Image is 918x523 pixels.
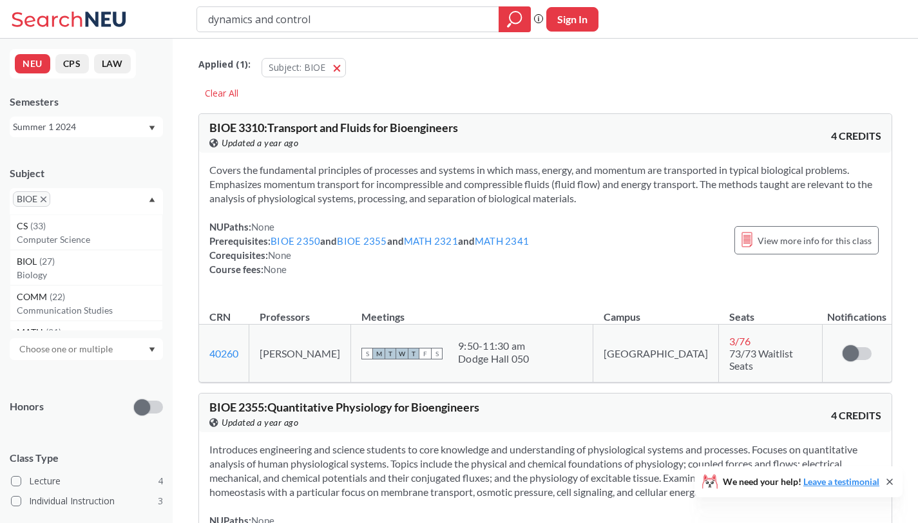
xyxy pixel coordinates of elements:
span: BIOE 2355 : Quantitative Physiology for Bioengineers [209,400,479,414]
div: Summer 1 2024Dropdown arrow [10,117,163,137]
span: 4 CREDITS [831,129,881,143]
a: 40260 [209,347,238,359]
span: 4 CREDITS [831,408,881,423]
span: T [408,348,419,359]
div: NUPaths: Prerequisites: and and and Corequisites: Course fees: [209,220,529,276]
div: BIOEX to remove pillDropdown arrowCS(33)Computer ScienceBIOL(27)BiologyCOMM(22)Communication Stud... [10,188,163,214]
span: BIOEX to remove pill [13,191,50,207]
span: CS [17,219,30,233]
span: 4 [158,474,163,488]
span: Updated a year ago [222,415,298,430]
span: ( 21 ) [46,327,61,338]
span: Class Type [10,451,163,465]
p: Honors [10,399,44,414]
p: Communication Studies [17,304,162,317]
span: W [396,348,408,359]
span: None [268,249,291,261]
span: 73/73 Waitlist Seats [729,347,793,372]
svg: X to remove pill [41,196,46,202]
button: Subject: BIOE [262,58,346,77]
span: S [361,348,373,359]
button: Sign In [546,7,598,32]
span: Covers the fundamental principles of processes and systems in which mass, energy, and momentum ar... [209,164,872,204]
span: None [251,221,274,233]
td: [PERSON_NAME] [249,325,351,383]
div: Summer 1 2024 [13,120,148,134]
div: 9:50 - 11:30 am [458,339,530,352]
span: Subject: BIOE [269,61,325,73]
span: ( 27 ) [39,256,55,267]
span: COMM [17,290,50,304]
div: CRN [209,310,231,324]
label: Individual Instruction [11,493,163,509]
a: Leave a testimonial [803,476,879,487]
span: BIOE 3310 : Transport and Fluids for Bioengineers [209,120,458,135]
div: Clear All [198,84,245,103]
span: T [385,348,396,359]
span: ( 33 ) [30,220,46,231]
span: S [431,348,443,359]
svg: Dropdown arrow [149,197,155,202]
a: MATH 2321 [404,235,458,247]
label: Lecture [11,473,163,490]
td: [GEOGRAPHIC_DATA] [593,325,719,383]
button: CPS [55,54,89,73]
th: Seats [719,297,823,325]
span: Updated a year ago [222,136,298,150]
a: BIOE 2355 [337,235,387,247]
a: MATH 2341 [475,235,529,247]
span: 3 [158,494,163,508]
p: Computer Science [17,233,162,246]
span: Applied ( 1 ): [198,57,251,71]
th: Notifications [823,297,892,325]
input: Class, professor, course number, "phrase" [207,8,490,30]
span: ( 22 ) [50,291,65,302]
svg: Dropdown arrow [149,347,155,352]
input: Choose one or multiple [13,341,121,357]
svg: Dropdown arrow [149,126,155,131]
svg: magnifying glass [507,10,522,28]
div: Dropdown arrow [10,338,163,360]
span: 3 / 76 [729,335,751,347]
div: Subject [10,166,163,180]
span: Introduces engineering and science students to core knowledge and understanding of physiological ... [209,443,857,498]
span: M [373,348,385,359]
th: Meetings [351,297,593,325]
span: F [419,348,431,359]
p: Biology [17,269,162,281]
div: Dodge Hall 050 [458,352,530,365]
div: magnifying glass [499,6,531,32]
a: BIOE 2350 [271,235,320,247]
span: MATH [17,325,46,339]
button: NEU [15,54,50,73]
th: Professors [249,297,351,325]
span: View more info for this class [758,233,872,249]
span: We need your help! [723,477,879,486]
div: Semesters [10,95,163,109]
button: LAW [94,54,131,73]
th: Campus [593,297,719,325]
span: BIOL [17,254,39,269]
span: None [263,263,287,275]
